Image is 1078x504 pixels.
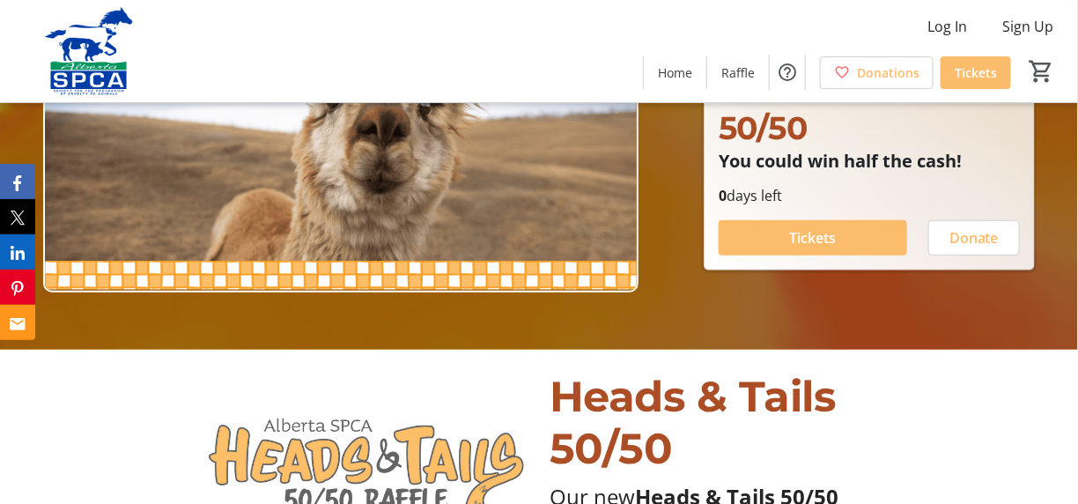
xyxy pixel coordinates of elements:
[1025,56,1057,87] button: Cart
[719,152,1020,171] p: You could win half the cash!
[719,185,1020,206] p: days left
[789,227,836,248] span: Tickets
[857,63,919,82] span: Donations
[11,7,167,95] img: Alberta SPCA's Logo
[949,227,999,248] span: Donate
[658,63,692,82] span: Home
[719,61,931,147] span: Heads & Tails 50/50
[955,63,997,82] span: Tickets
[721,63,755,82] span: Raffle
[719,186,727,205] span: 0
[550,371,836,474] span: Heads & Tails 50/50
[1002,16,1053,37] span: Sign Up
[719,220,907,256] button: Tickets
[644,56,706,89] a: Home
[707,56,769,89] a: Raffle
[820,56,934,89] a: Donations
[913,12,981,41] button: Log In
[928,220,1020,256] button: Donate
[770,55,805,90] button: Help
[927,16,967,37] span: Log In
[988,12,1067,41] button: Sign Up
[941,56,1011,89] a: Tickets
